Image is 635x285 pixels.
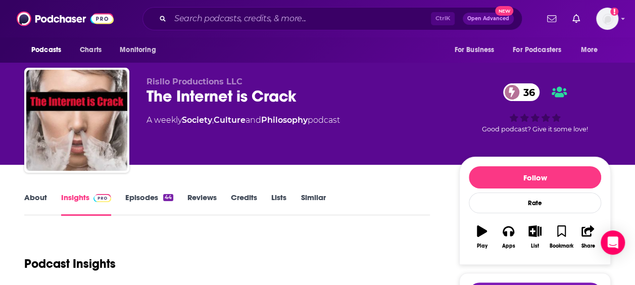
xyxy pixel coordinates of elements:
button: Follow [469,166,601,188]
a: Reviews [187,193,217,216]
button: open menu [574,40,611,60]
button: open menu [113,40,169,60]
h1: Podcast Insights [24,256,116,271]
svg: Add a profile image [610,8,618,16]
div: Apps [502,243,515,249]
button: open menu [24,40,74,60]
img: Podchaser - Follow, Share and Rate Podcasts [17,9,114,28]
button: Open AdvancedNew [463,13,514,25]
div: A weekly podcast [146,114,340,126]
button: Bookmark [548,219,574,255]
span: Charts [80,43,102,57]
button: Share [575,219,601,255]
a: Philosophy [261,115,308,125]
span: Good podcast? Give it some love! [482,125,588,133]
a: Charts [73,40,108,60]
a: Credits [231,193,257,216]
span: Risllo Productions LLC [146,77,242,86]
input: Search podcasts, credits, & more... [170,11,431,27]
a: Lists [271,193,286,216]
div: Bookmark [550,243,573,249]
a: About [24,193,47,216]
a: InsightsPodchaser Pro [61,193,111,216]
img: The Internet is Crack [26,70,127,171]
span: Monitoring [120,43,156,57]
span: , [212,115,214,125]
div: Share [581,243,595,249]
img: User Profile [596,8,618,30]
span: For Podcasters [513,43,561,57]
div: Play [477,243,487,249]
span: Ctrl K [431,12,455,25]
img: Podchaser Pro [93,194,111,202]
span: and [246,115,261,125]
a: 36 [503,83,540,101]
button: Play [469,219,495,255]
a: Culture [214,115,246,125]
span: For Business [454,43,494,57]
a: Similar [301,193,325,216]
button: List [522,219,548,255]
a: Show notifications dropdown [568,10,584,27]
a: Society [182,115,212,125]
span: More [581,43,598,57]
div: Open Intercom Messenger [601,230,625,255]
button: Show profile menu [596,8,618,30]
div: 36Good podcast? Give it some love! [459,77,611,139]
div: Search podcasts, credits, & more... [142,7,522,30]
button: open menu [506,40,576,60]
span: Podcasts [31,43,61,57]
div: 44 [163,194,173,201]
div: Rate [469,193,601,213]
div: List [531,243,539,249]
span: 36 [513,83,540,101]
button: open menu [447,40,507,60]
span: Logged in as molly.burgoyne [596,8,618,30]
span: Open Advanced [467,16,509,21]
span: New [495,6,513,16]
button: Apps [495,219,521,255]
a: Show notifications dropdown [543,10,560,27]
a: Episodes44 [125,193,173,216]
